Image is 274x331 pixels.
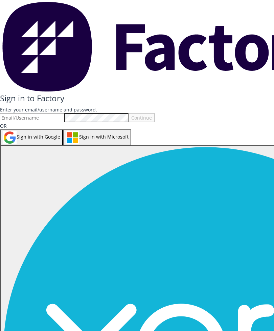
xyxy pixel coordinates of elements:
button: Continue [129,113,155,122]
button: Microsoft Sign inSign in with Microsoft [63,129,131,145]
span: Sign in with Microsoft [79,133,129,140]
img: Google Sign in [3,130,17,144]
img: Microsoft Sign in [66,130,79,144]
span: Sign in with Google [17,133,60,140]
